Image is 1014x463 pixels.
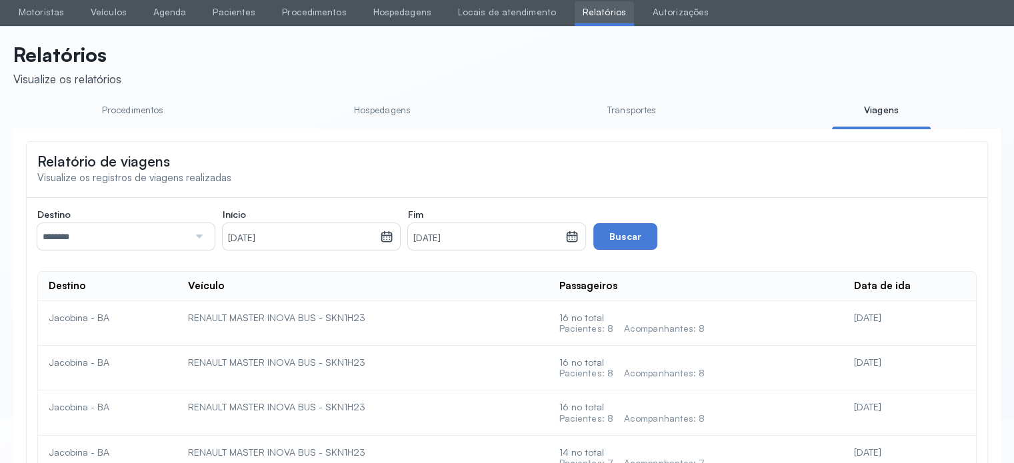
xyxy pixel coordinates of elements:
a: Viagens [832,99,931,121]
small: [DATE] [228,232,375,245]
div: Veículo [188,280,225,292]
div: [DATE] [854,401,965,413]
div: Visualize os relatórios [13,72,121,86]
div: 16 no total [559,401,833,424]
div: 16 no total [559,312,833,334]
a: Locais de atendimento [450,1,564,23]
div: [DATE] [854,356,965,368]
a: Procedimentos [83,99,182,121]
div: Acompanhantes: 8 [624,368,705,379]
button: Buscar [593,223,657,250]
span: Visualize os registros de viagens realizadas [37,171,231,184]
div: Passageiros [559,280,617,292]
a: Hospedagens [365,1,439,23]
a: Agenda [145,1,195,23]
div: [DATE] [854,446,965,458]
div: Jacobina - BA [49,401,167,413]
div: RENAULT MASTER INOVA BUS - SKN1H23 [188,356,537,368]
div: Data de ida [854,280,911,292]
div: Pacientes: 8 [559,323,613,334]
a: Autorizações [645,1,717,23]
div: Acompanhantes: 8 [624,323,705,334]
div: Acompanhantes: 8 [624,413,705,424]
a: Hospedagens [333,99,431,121]
div: Jacobina - BA [49,356,167,368]
div: Jacobina - BA [49,446,167,458]
div: Jacobina - BA [49,312,167,324]
div: Pacientes: 8 [559,368,613,379]
a: Pacientes [205,1,263,23]
div: RENAULT MASTER INOVA BUS - SKN1H23 [188,446,537,458]
div: RENAULT MASTER INOVA BUS - SKN1H23 [188,401,537,413]
div: Pacientes: 8 [559,413,613,424]
div: 16 no total [559,356,833,379]
div: [DATE] [854,312,965,324]
small: [DATE] [413,232,560,245]
a: Motoristas [11,1,72,23]
div: Destino [49,280,86,292]
div: RENAULT MASTER INOVA BUS - SKN1H23 [188,312,537,324]
span: Início [223,209,246,221]
a: Veículos [83,1,135,23]
span: Relatório de viagens [37,153,170,170]
span: Destino [37,209,71,221]
p: Relatórios [13,43,121,67]
a: Transportes [583,99,681,121]
span: Fim [408,209,423,221]
a: Relatórios [575,1,634,23]
a: Procedimentos [274,1,354,23]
